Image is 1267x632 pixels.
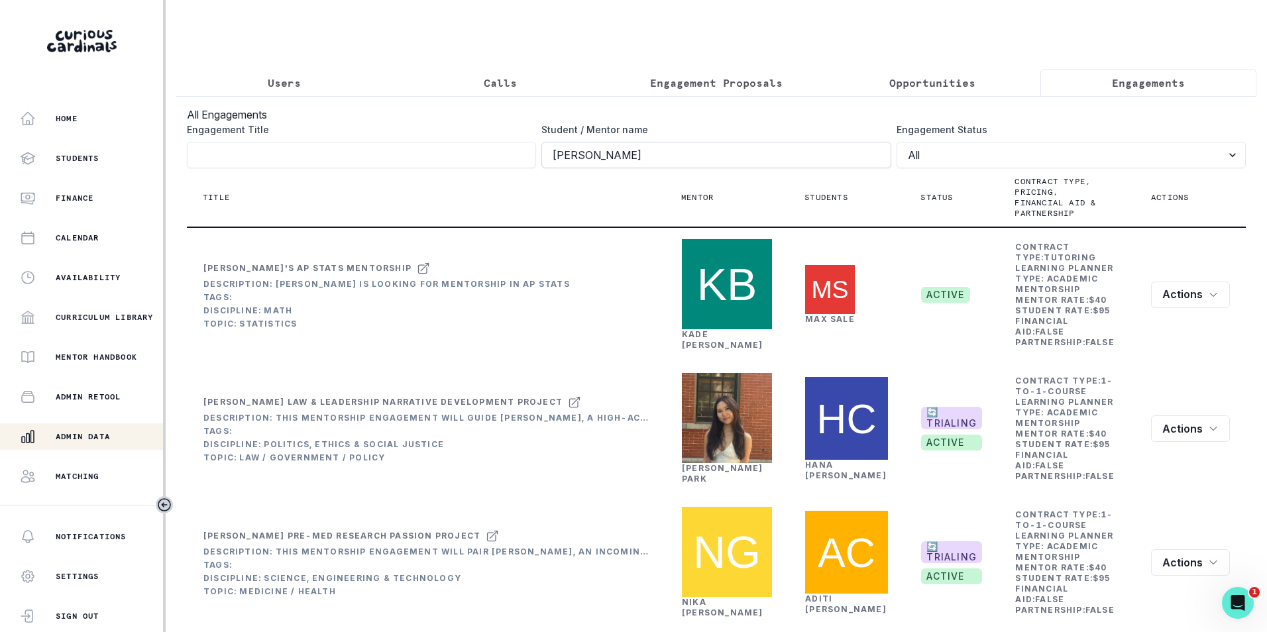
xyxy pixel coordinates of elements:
[203,305,570,316] div: Discipline: Math
[1035,594,1064,604] b: false
[805,594,887,614] a: Aditi [PERSON_NAME]
[203,263,412,274] div: [PERSON_NAME]'s AP Stats Mentorship
[203,319,570,329] div: Topic: Statistics
[1015,407,1098,428] b: Academic Mentorship
[1035,327,1064,337] b: false
[1151,192,1189,203] p: Actions
[1015,509,1119,616] td: Contract Type: Learning Planner Type: Mentor Rate: Student Rate: Financial Aid: Partnership:
[56,571,99,582] p: Settings
[681,192,714,203] p: Mentor
[1015,274,1098,294] b: Academic Mentorship
[203,397,563,407] div: [PERSON_NAME] Law & Leadership Narrative Development Project
[805,460,887,480] a: Hana [PERSON_NAME]
[1093,439,1111,449] b: $ 95
[1015,509,1113,530] b: 1-to-1-course
[805,314,855,324] a: Max Sale
[889,75,975,91] p: Opportunities
[56,352,137,362] p: Mentor Handbook
[1093,305,1111,315] b: $ 95
[187,123,528,136] label: Engagement Title
[1015,176,1103,219] p: Contract type, pricing, financial aid & partnership
[1222,587,1254,619] iframe: Intercom live chat
[682,329,763,350] a: Kade [PERSON_NAME]
[203,560,649,570] div: Tags:
[1112,75,1185,91] p: Engagements
[203,439,649,450] div: Discipline: Politics, Ethics & Social Justice
[921,568,982,584] span: active
[1085,471,1115,481] b: false
[1093,573,1111,583] b: $ 95
[1085,605,1115,615] b: false
[156,496,173,513] button: Toggle sidebar
[203,573,649,584] div: Discipline: Science, Engineering & Technology
[187,107,1246,123] h3: All Engagements
[921,287,969,303] span: active
[203,586,649,597] div: Topic: Medicine / Health
[268,75,301,91] p: Users
[1089,295,1107,305] b: $ 40
[56,233,99,243] p: Calendar
[56,531,127,542] p: Notifications
[1015,375,1119,482] td: Contract Type: Learning Planner Type: Mentor Rate: Student Rate: Financial Aid: Partnership:
[1044,252,1096,262] b: tutoring
[484,75,517,91] p: Calls
[203,426,649,437] div: Tags:
[56,193,93,203] p: Finance
[1151,282,1230,308] button: row menu
[1035,460,1064,470] b: false
[1151,415,1230,442] button: row menu
[1085,337,1115,347] b: false
[56,272,121,283] p: Availability
[1015,241,1119,348] td: Contract Type: Learning Planner Type: Mentor Rate: Student Rate: Financial Aid: Partnership:
[1015,541,1098,562] b: Academic Mentorship
[1249,587,1260,598] span: 1
[56,431,110,442] p: Admin Data
[921,541,982,564] span: 🔄 TRIALING
[203,292,570,303] div: Tags:
[203,547,649,557] div: Description: This mentorship engagement will pair [PERSON_NAME], an incoming 9th grader with pre-...
[56,471,99,482] p: Matching
[921,435,982,450] span: active
[56,392,121,402] p: Admin Retool
[203,413,649,423] div: Description: This mentorship engagement will guide [PERSON_NAME], a high-achieving 11th grader wi...
[203,192,230,203] p: Title
[203,452,649,463] div: Topic: Law / Government / Policy
[47,30,117,52] img: Curious Cardinals Logo
[203,279,570,290] div: Description: [PERSON_NAME] is looking for mentorship in AP Stats
[1151,549,1230,576] button: row menu
[682,463,763,484] a: [PERSON_NAME] Park
[56,611,99,621] p: Sign Out
[541,123,883,136] label: Student / Mentor name
[56,113,78,124] p: Home
[920,192,953,203] p: Status
[1089,562,1107,572] b: $ 40
[804,192,848,203] p: Students
[650,75,783,91] p: Engagement Proposals
[682,597,763,617] a: Nika [PERSON_NAME]
[897,123,1238,136] label: Engagement Status
[1015,376,1113,396] b: 1-to-1-course
[56,312,154,323] p: Curriculum Library
[921,407,982,429] span: 🔄 TRIALING
[56,153,99,164] p: Students
[203,531,480,541] div: [PERSON_NAME] Pre-Med Research Passion Project
[1089,429,1107,439] b: $ 40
